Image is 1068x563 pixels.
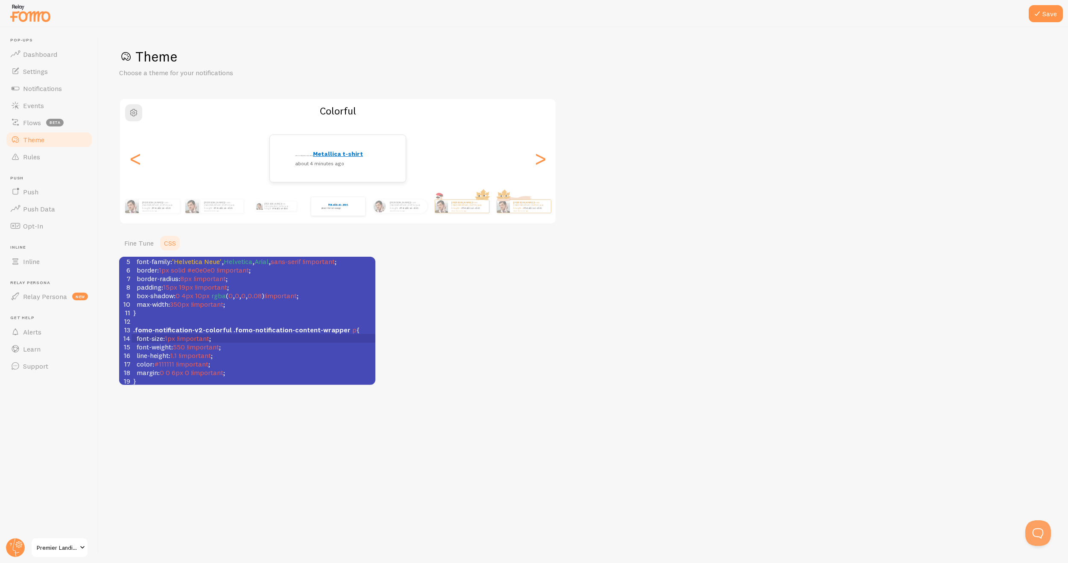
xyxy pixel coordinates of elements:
[264,291,297,300] span: !important
[173,343,185,351] span: 550
[119,283,132,291] div: 8
[10,245,93,250] span: Inline
[159,266,169,274] span: 1px
[133,257,336,266] span: : , , , ;
[119,317,132,325] div: 12
[191,300,223,308] span: !important
[119,308,132,317] div: 11
[23,345,41,353] span: Learn
[119,235,159,252] a: Fine Tune
[321,203,348,210] p: from [GEOGRAPHIC_DATA] just bought a
[119,334,132,343] div: 14
[191,368,223,377] span: !important
[172,368,183,377] span: 6px
[256,203,263,210] img: Fomo
[180,274,192,283] span: 8px
[195,283,227,291] span: !important
[5,46,93,63] a: Dashboard
[179,283,193,291] span: 19px
[133,377,136,385] span: }
[328,203,348,206] a: Metallica t-shirt
[23,328,41,336] span: Alerts
[133,325,232,334] span: .fomo-notification-v2-colorful
[204,201,240,211] p: from [GEOGRAPHIC_DATA] just bought a
[137,334,163,343] span: font-size
[133,308,136,317] span: }
[119,48,1048,65] h1: Theme
[513,201,547,211] p: from [GEOGRAPHIC_DATA] just bought a
[451,201,472,204] strong: [PERSON_NAME]
[10,38,93,43] span: Pop-ups
[46,119,64,126] span: beta
[119,360,132,368] div: 17
[133,291,298,300] span: : ( , , , ) ;
[185,199,199,213] img: Fomo
[176,291,180,300] span: 0
[23,257,40,266] span: Inline
[5,200,93,217] a: Push Data
[137,368,158,377] span: margin
[133,300,225,308] span: : ;
[142,201,176,211] p: from [GEOGRAPHIC_DATA] just bought a
[214,206,233,210] a: Metallica t-shirt
[373,200,386,212] img: Fomo
[137,360,152,368] span: color
[5,131,93,148] a: Theme
[187,343,219,351] span: !important
[271,257,301,266] span: sans-serif
[5,80,93,97] a: Notifications
[295,151,363,167] p: from [GEOGRAPHIC_DATA] just bought a
[133,283,229,291] span: : ;
[5,97,93,114] a: Events
[159,235,181,252] a: CSS
[435,200,448,213] img: Fomo
[241,291,246,300] span: 0
[23,222,43,230] span: Opt-In
[390,201,424,211] p: from [GEOGRAPHIC_DATA] just bought a
[133,334,211,343] span: : ;
[390,210,423,211] small: about 4 minutes ago
[137,343,171,351] span: font-weight
[248,291,262,300] span: 0.08
[5,340,93,358] a: Learn
[137,274,178,283] span: border-radius
[119,274,132,283] div: 7
[5,148,93,165] a: Rules
[204,210,239,211] small: about 4 minutes ago
[170,300,189,308] span: 350px
[163,283,177,291] span: 15px
[133,360,210,368] span: : ;
[23,292,67,301] span: Relay Persona
[10,315,93,321] span: Get Help
[165,334,175,343] span: 1px
[137,300,168,308] span: max-width
[133,351,213,360] span: : ;
[451,201,486,211] p: from [GEOGRAPHIC_DATA] just bought a
[137,266,157,274] span: border
[264,202,293,211] p: from [GEOGRAPHIC_DATA] just bought a
[133,266,251,274] span: : ;
[31,537,88,558] a: Premier Landing Pages
[137,351,169,360] span: line-height
[204,201,225,204] strong: [PERSON_NAME]
[177,334,209,343] span: !important
[133,325,360,334] span: {
[119,300,132,308] div: 10
[10,280,93,286] span: Relay Persona
[125,199,139,213] img: Fomo
[193,274,226,283] span: !important
[119,325,132,334] div: 13
[119,266,132,274] div: 6
[513,210,547,211] small: about 4 minutes ago
[37,542,77,553] span: Premier Landing Pages
[264,202,281,205] strong: [PERSON_NAME]
[23,101,44,110] span: Events
[5,63,93,80] a: Settings
[23,135,44,144] span: Theme
[119,257,132,266] div: 5
[23,152,40,161] span: Rules
[119,68,324,78] p: Choose a theme for your notifications
[273,207,287,210] a: Metallica t-shirt
[23,118,41,127] span: Flows
[195,291,210,300] span: 10px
